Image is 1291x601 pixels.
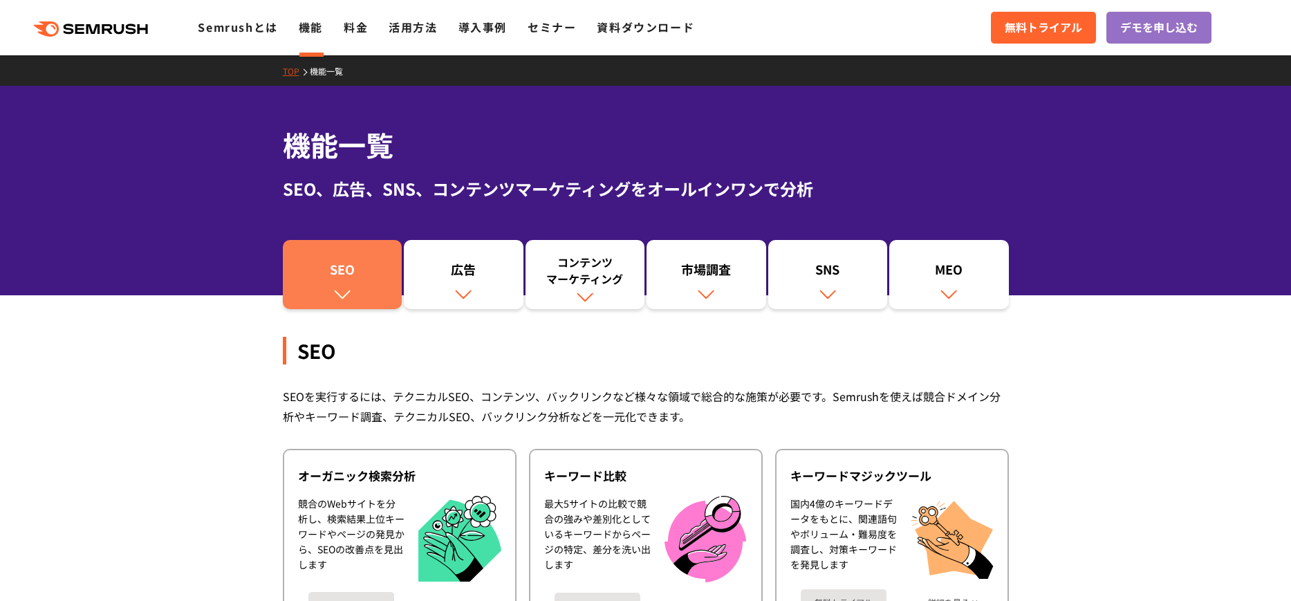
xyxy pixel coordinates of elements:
[532,254,638,287] div: コンテンツ マーケティング
[298,468,501,484] div: オーガニック検索分析
[344,19,368,35] a: 料金
[411,261,517,284] div: 広告
[544,496,651,582] div: 最大5サイトの比較で競合の強みや差別化としているキーワードからページの特定、差分を洗い出します
[528,19,576,35] a: セミナー
[283,65,310,77] a: TOP
[665,496,746,582] img: キーワード比較
[283,337,1009,364] div: SEO
[283,124,1009,165] h1: 機能一覧
[889,240,1009,309] a: MEO
[1120,19,1198,37] span: デモを申し込む
[896,261,1002,284] div: MEO
[544,468,747,484] div: キーワード比較
[991,12,1096,44] a: 無料トライアル
[404,240,523,309] a: 広告
[458,19,507,35] a: 導入事例
[526,240,645,309] a: コンテンツマーケティング
[310,65,353,77] a: 機能一覧
[790,496,897,579] div: 国内4億のキーワードデータをもとに、関連語句やボリューム・難易度を調査し、対策キーワードを発見します
[298,496,405,582] div: 競合のWebサイトを分析し、検索結果上位キーワードやページの発見から、SEOの改善点を見出します
[283,176,1009,201] div: SEO、広告、SNS、コンテンツマーケティングをオールインワンで分析
[653,261,759,284] div: 市場調査
[290,261,396,284] div: SEO
[647,240,766,309] a: 市場調査
[775,261,881,284] div: SNS
[389,19,437,35] a: 活用方法
[768,240,888,309] a: SNS
[911,496,994,579] img: キーワードマジックツール
[790,468,994,484] div: キーワードマジックツール
[1005,19,1082,37] span: 無料トライアル
[299,19,323,35] a: 機能
[418,496,501,582] img: オーガニック検索分析
[198,19,277,35] a: Semrushとは
[283,240,402,309] a: SEO
[1106,12,1211,44] a: デモを申し込む
[283,387,1009,427] div: SEOを実行するには、テクニカルSEO、コンテンツ、バックリンクなど様々な領域で総合的な施策が必要です。Semrushを使えば競合ドメイン分析やキーワード調査、テクニカルSEO、バックリンク分析...
[597,19,694,35] a: 資料ダウンロード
